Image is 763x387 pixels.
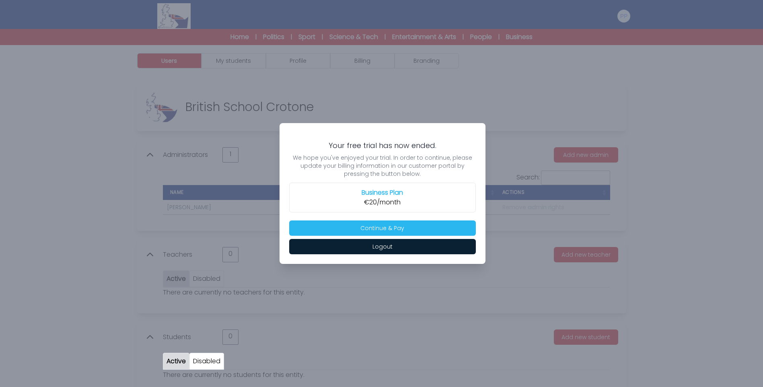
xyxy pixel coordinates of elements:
h3: Your free trial has now ended. [289,141,476,150]
button: Continue & Pay [289,220,476,236]
p: We hope you've enjoyed your trial. In order to continue, please update your billing information i... [289,154,476,178]
p: €20/month [294,198,471,207]
a: Disabled [193,356,220,366]
a: Active [167,356,186,366]
h2: Business Plan [294,188,471,198]
button: Logout [289,239,476,254]
a: Logout [289,242,476,251]
a: Continue & Pay [289,223,476,233]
